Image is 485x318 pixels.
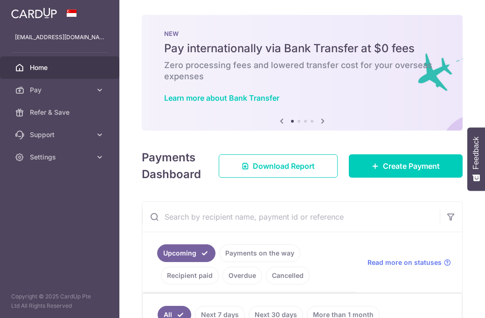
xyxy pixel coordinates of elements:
[472,137,480,169] span: Feedback
[383,160,440,172] span: Create Payment
[164,30,440,37] p: NEW
[219,154,338,178] a: Download Report
[164,93,279,103] a: Learn more about Bank Transfer
[349,154,463,178] a: Create Payment
[157,244,215,262] a: Upcoming
[30,152,91,162] span: Settings
[142,202,440,232] input: Search by recipient name, payment id or reference
[142,15,463,131] img: Bank transfer banner
[266,267,310,284] a: Cancelled
[30,85,91,95] span: Pay
[367,258,451,267] a: Read more on statuses
[367,258,442,267] span: Read more on statuses
[15,33,104,42] p: [EMAIL_ADDRESS][DOMAIN_NAME]
[222,267,262,284] a: Overdue
[30,63,91,72] span: Home
[164,41,440,56] h5: Pay internationally via Bank Transfer at $0 fees
[30,130,91,139] span: Support
[164,60,440,82] h6: Zero processing fees and lowered transfer cost for your overseas expenses
[219,244,300,262] a: Payments on the way
[30,108,91,117] span: Refer & Save
[467,127,485,191] button: Feedback - Show survey
[253,160,315,172] span: Download Report
[161,267,219,284] a: Recipient paid
[142,149,202,183] h4: Payments Dashboard
[11,7,57,19] img: CardUp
